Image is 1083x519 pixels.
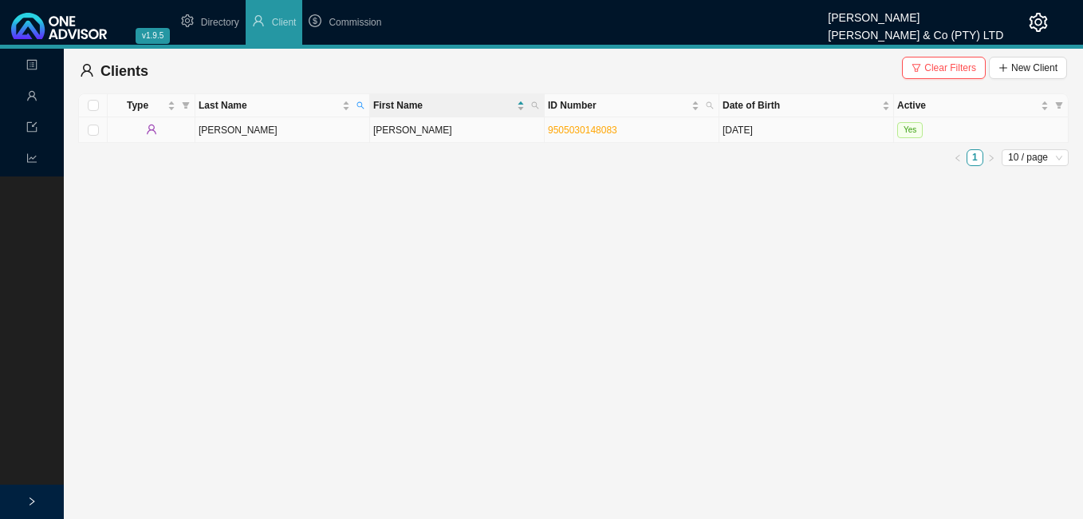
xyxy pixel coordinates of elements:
th: Last Name [195,94,370,117]
th: Date of Birth [719,94,894,117]
span: plus [998,63,1008,73]
span: search [703,94,717,117]
span: profile [26,53,37,81]
li: 1 [967,149,983,166]
span: First Name [373,97,514,113]
button: left [950,149,967,166]
span: Clear Filters [924,60,976,76]
span: search [531,101,539,109]
div: [PERSON_NAME] [828,4,1003,22]
span: Directory [201,17,239,28]
li: Previous Page [950,149,967,166]
span: right [987,154,995,162]
span: Commission [329,17,381,28]
span: filter [1055,101,1063,109]
span: filter [182,101,190,109]
td: [PERSON_NAME] [370,117,545,143]
span: Yes [897,122,923,138]
div: Page Size [1002,149,1069,166]
span: Active [897,97,1038,113]
span: user [252,14,265,27]
span: dollar [309,14,321,27]
span: user [80,63,94,77]
span: setting [1029,13,1048,32]
span: search [356,101,364,109]
span: left [954,154,962,162]
span: Clients [100,63,148,79]
span: filter [912,63,921,73]
button: New Client [989,57,1067,79]
a: 9505030148083 [548,125,617,136]
span: Client [272,17,297,28]
span: v1.9.5 [136,28,170,44]
div: [PERSON_NAME] & Co (PTY) LTD [828,22,1003,39]
img: 2df55531c6924b55f21c4cf5d4484680-logo-light.svg [11,13,107,39]
button: right [983,149,1000,166]
span: Last Name [199,97,339,113]
span: filter [179,94,193,117]
span: ID Number [548,97,688,113]
span: right [27,497,37,506]
span: setting [181,14,194,27]
span: Type [111,97,164,113]
span: line-chart [26,146,37,174]
span: New Client [1011,60,1057,76]
span: user [146,124,157,135]
th: Type [108,94,195,117]
span: 10 / page [1008,150,1062,165]
a: 1 [967,150,983,165]
span: user [26,84,37,112]
span: import [26,115,37,143]
li: Next Page [983,149,1000,166]
td: [DATE] [719,117,894,143]
span: filter [1052,94,1066,117]
button: Clear Filters [902,57,986,79]
th: Active [894,94,1069,117]
span: search [528,94,542,117]
td: [PERSON_NAME] [195,117,370,143]
span: search [706,101,714,109]
span: search [353,94,368,117]
th: ID Number [545,94,719,117]
span: Date of Birth [723,97,879,113]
